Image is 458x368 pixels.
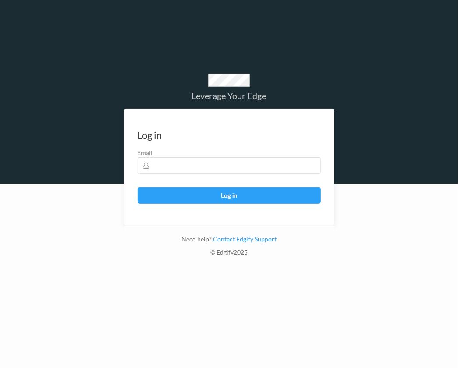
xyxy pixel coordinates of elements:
label: Email [138,149,321,157]
a: Contact Edgify Support [212,235,277,243]
div: Leverage Your Edge [124,91,334,100]
div: Log in [138,131,162,140]
div: Need help? [124,235,334,248]
button: Log in [138,187,321,204]
div: © Edgify 2025 [124,248,334,261]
